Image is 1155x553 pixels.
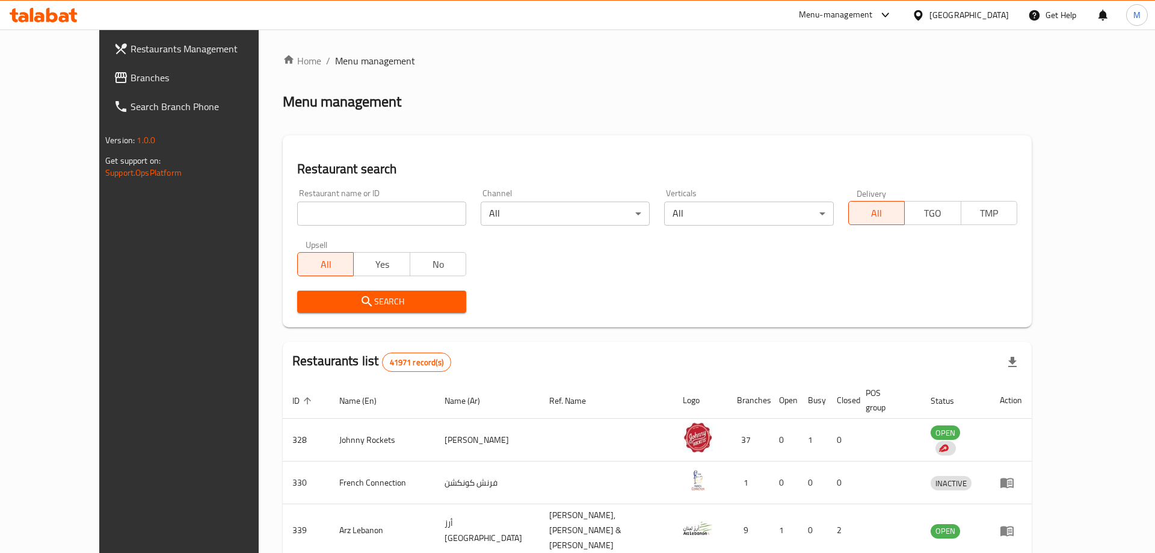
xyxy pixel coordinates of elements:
span: Name (En) [339,394,392,408]
div: [GEOGRAPHIC_DATA] [929,8,1009,22]
input: Search for restaurant name or ID.. [297,202,466,226]
div: Menu [1000,475,1022,490]
div: Menu-management [799,8,873,22]
h2: Restaurant search [297,160,1017,178]
div: Indicates that the vendor menu management has been moved to DH Catalog service [935,441,956,456]
button: All [297,252,354,276]
span: Get support on: [105,153,161,168]
span: TGO [910,205,956,222]
button: TMP [961,201,1017,225]
span: INACTIVE [931,477,972,490]
td: 0 [798,462,827,504]
td: [PERSON_NAME] [435,419,540,462]
span: TMP [966,205,1012,222]
span: Menu management [335,54,415,68]
div: All [664,202,833,226]
img: Arz Lebanon [683,513,713,543]
span: Search [307,294,457,309]
span: Restaurants Management [131,42,283,56]
td: 1 [727,462,769,504]
th: Logo [673,382,727,419]
span: Branches [131,70,283,85]
div: Total records count [382,353,451,372]
div: Export file [998,348,1027,377]
img: Johnny Rockets [683,422,713,453]
span: 41971 record(s) [383,357,451,368]
span: POS group [866,386,907,415]
div: Menu [1000,524,1022,538]
span: Name (Ar) [445,394,496,408]
button: No [410,252,466,276]
img: delivery hero logo [938,443,949,454]
td: 0 [827,462,856,504]
span: Yes [359,256,405,273]
span: OPEN [931,524,960,538]
th: Open [769,382,798,419]
a: Support.OpsPlatform [105,165,182,181]
div: OPEN [931,425,960,440]
td: 328 [283,419,330,462]
span: Status [931,394,970,408]
span: M [1133,8,1141,22]
label: Upsell [306,240,328,249]
td: Johnny Rockets [330,419,435,462]
div: All [481,202,650,226]
span: All [303,256,349,273]
td: 1 [798,419,827,462]
td: 0 [769,419,798,462]
nav: breadcrumb [283,54,1032,68]
button: TGO [904,201,961,225]
span: 1.0.0 [137,132,155,148]
th: Busy [798,382,827,419]
a: Restaurants Management [104,34,292,63]
span: Search Branch Phone [131,99,283,114]
td: فرنش كونكشن [435,462,540,504]
span: OPEN [931,426,960,440]
td: French Connection [330,462,435,504]
th: Branches [727,382,769,419]
th: Closed [827,382,856,419]
li: / [326,54,330,68]
a: Branches [104,63,292,92]
th: Action [990,382,1032,419]
a: Home [283,54,321,68]
span: ID [292,394,315,408]
td: 0 [769,462,798,504]
label: Delivery [857,189,887,197]
button: All [848,201,905,225]
a: Search Branch Phone [104,92,292,121]
span: All [854,205,900,222]
td: 37 [727,419,769,462]
span: Ref. Name [549,394,602,408]
h2: Restaurants list [292,352,451,372]
td: 330 [283,462,330,504]
button: Yes [353,252,410,276]
img: French Connection [683,465,713,495]
h2: Menu management [283,92,401,111]
td: 0 [827,419,856,462]
span: No [415,256,461,273]
span: Version: [105,132,135,148]
button: Search [297,291,466,313]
